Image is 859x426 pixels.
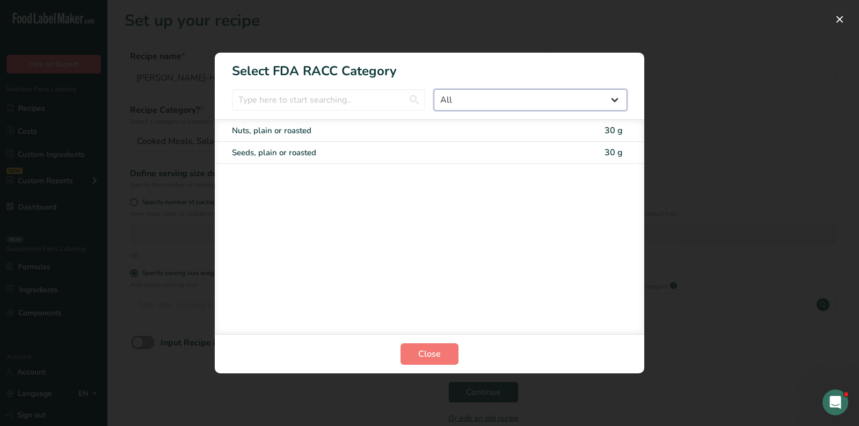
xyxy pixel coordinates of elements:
div: Seeds, plain or roasted [232,147,537,159]
h1: Select FDA RACC Category [215,53,644,81]
span: 30 g [605,125,623,136]
span: Close [418,348,441,360]
button: Close [401,343,458,365]
span: 30 g [605,147,623,158]
input: Type here to start searching.. [232,89,425,111]
div: Nuts, plain or roasted [232,125,537,137]
iframe: Intercom live chat [822,389,848,415]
